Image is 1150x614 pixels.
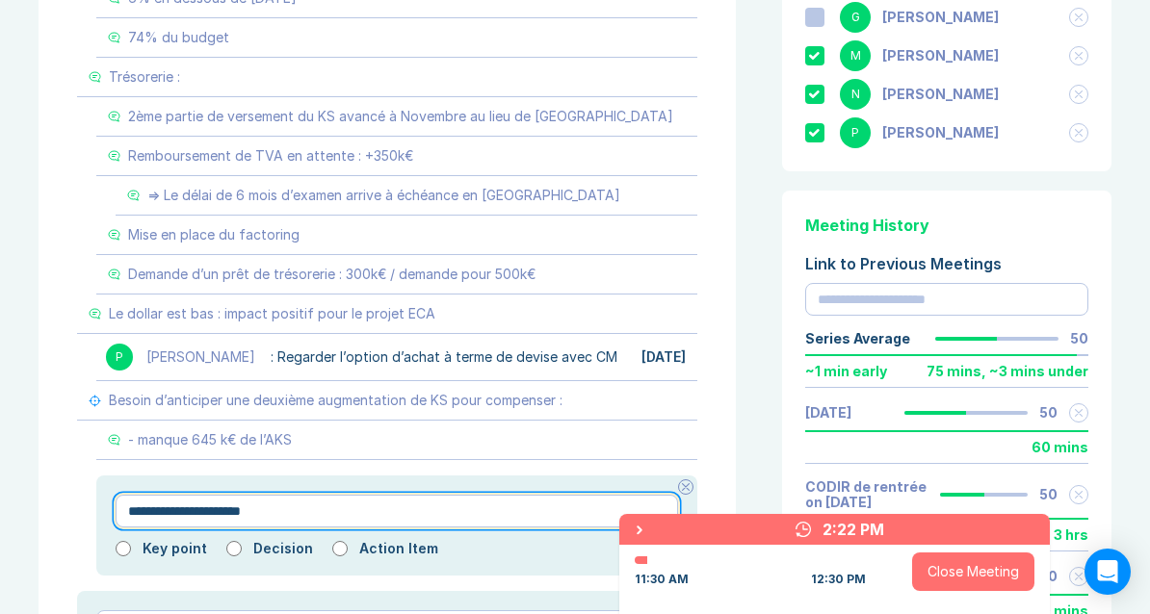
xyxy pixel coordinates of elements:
[109,393,562,408] div: Besoin d’anticiper une deuxième augmentation de KS pour compenser :
[253,541,313,556] label: Decision
[1039,405,1058,421] div: 50
[109,69,180,85] div: Trésorerie :
[1039,487,1058,502] div: 50
[811,572,866,587] div: 12:30 PM
[882,10,999,25] div: Gregory Gouilloux
[805,479,940,510] a: CODIR de rentrée on [DATE]
[143,541,207,556] label: Key point
[635,572,689,587] div: 11:30 AM
[641,349,686,365] div: [DATE]
[912,552,1034,591] button: Close Meeting
[805,252,1088,275] div: Link to Previous Meetings
[271,349,617,365] div: : Regarder l’option d’achat à terme de devise avec CM
[1070,331,1088,346] div: 50
[128,432,292,448] div: - manque 645 k€ de l’AKS
[840,79,871,110] div: N
[882,125,999,141] div: Philippe Lorenzati
[805,405,851,421] a: [DATE]
[805,364,887,379] div: ~ 1 min early
[104,342,135,372] div: P
[805,214,1088,237] div: Meeting History
[128,267,536,282] div: Demande d’un prêt de trésorerie : 300k€ / demande pour 500k€
[359,541,438,556] label: Action Item
[805,331,910,346] div: Series Average
[1054,527,1088,543] div: 3 hrs
[927,364,1088,379] div: 75 mins , ~ 3 mins under
[840,117,871,148] div: P
[882,48,999,64] div: Morgane Grenier
[840,40,871,71] div: M
[128,227,300,243] div: Mise en place du factoring
[823,518,884,541] div: 2:22 PM
[128,30,229,45] div: 74% du budget
[840,2,871,33] div: G
[109,306,435,321] div: Le dollar est bas : impact positif pour le projet ECA
[128,148,413,164] div: Remboursement de TVA en attente : +350k€
[882,87,999,102] div: Nicolas Dugand
[128,109,673,124] div: 2ème partie de versement du KS avancé à Novembre au lieu de [GEOGRAPHIC_DATA]
[147,188,620,203] div: => Le délai de 6 mois d’examen arrive à échéance en [GEOGRAPHIC_DATA]
[1032,440,1088,455] div: 60 mins
[146,349,255,365] div: [PERSON_NAME]
[1085,549,1131,595] div: Open Intercom Messenger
